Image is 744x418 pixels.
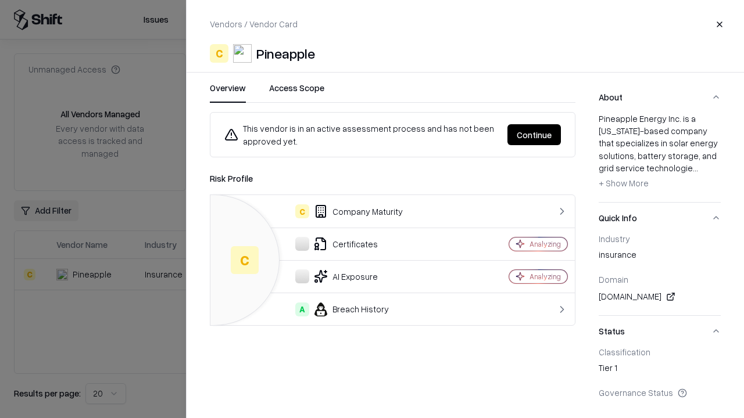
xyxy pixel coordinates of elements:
div: Breach History [220,302,468,316]
div: AI Exposure [220,269,468,283]
div: Analyzing [530,239,561,249]
img: Pineapple [233,44,252,63]
button: Access Scope [269,82,324,103]
div: Classification [599,347,721,357]
button: Continue [507,124,561,145]
div: Quick Info [599,233,721,315]
div: insurance [599,248,721,265]
button: Overview [210,82,246,103]
button: Quick Info [599,203,721,233]
span: ... [693,163,698,173]
div: Pineapple [256,44,315,63]
button: Status [599,316,721,347]
div: Tier 1 [599,362,721,378]
div: Industry [599,233,721,244]
div: Risk Profile [210,171,575,185]
div: A [295,302,309,316]
div: C [295,204,309,218]
div: Governance Status [599,387,721,398]
div: [DOMAIN_NAME] [599,290,721,304]
button: + Show More [599,174,649,193]
div: C [231,246,259,274]
div: Company Maturity [220,204,468,218]
span: + Show More [599,178,649,188]
div: Certificates [220,237,468,251]
p: Vendors / Vendor Card [210,18,298,30]
div: Pineapple Energy Inc. is a [US_STATE]-based company that specializes in solar energy solutions, b... [599,113,721,193]
div: About [599,113,721,202]
div: C [210,44,228,63]
div: This vendor is in an active assessment process and has not been approved yet. [224,122,498,147]
button: About [599,82,721,113]
div: Domain [599,274,721,284]
div: Analyzing [530,272,561,282]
